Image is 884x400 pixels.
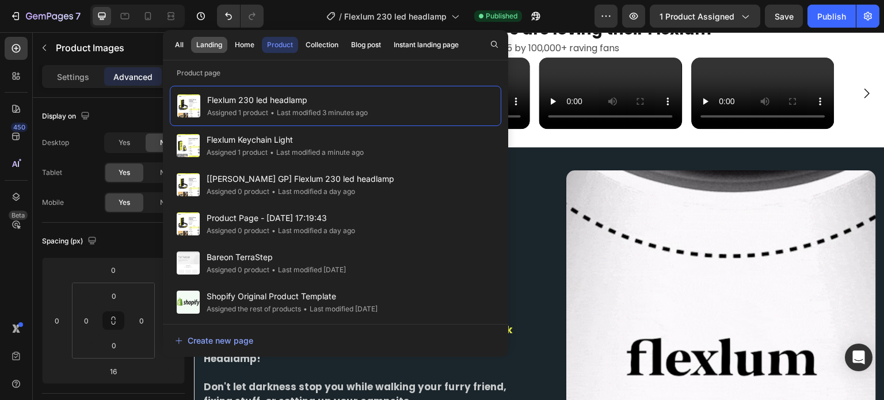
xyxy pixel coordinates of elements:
strong: Headlamp! [10,319,67,333]
span: • [272,187,276,196]
button: Instant landing page [388,37,464,53]
div: Blog post [351,40,381,50]
span: Flexlum 230 led headlamp [207,93,368,107]
p: 7 [75,9,81,23]
div: Desktop [42,138,69,148]
div: Assigned the rest of products [207,303,301,315]
div: Last modified a day ago [269,225,355,237]
button: Landing [191,37,227,53]
span: • [303,304,307,313]
span: No [160,167,169,178]
div: Last modified a day ago [269,186,355,197]
span: Flexlum Keychain Light [207,133,364,147]
div: Publish [817,10,846,22]
button: Product [262,37,298,53]
button: Collection [300,37,344,53]
span: 1 product assigned [660,10,734,22]
div: Create new page [175,334,253,346]
button: Blog post [346,37,386,53]
div: Last modified [DATE] [301,303,378,315]
span: NOW YOU CAN SEE [10,219,195,247]
p: Product Images [56,41,154,55]
div: Mobile [42,197,64,208]
p: Settings [57,71,89,83]
div: Collection [306,40,338,50]
span: Yes [119,197,130,208]
button: Save [765,5,803,28]
span: Product Page - [DATE] 17:19:43 [207,211,355,225]
div: Last modified a minute ago [268,147,364,158]
button: All [170,37,189,53]
div: Product [267,40,293,50]
strong: Are you tired of navigating in the dark? [10,291,211,304]
p: Product page [163,67,508,79]
div: Assigned 1 product [207,147,268,158]
div: Undo/Redo [217,5,264,28]
div: Open Intercom Messenger [845,344,872,371]
strong: with the Flexlum 230° LED [121,305,250,319]
div: Assigned 0 product [207,186,269,197]
span: [[PERSON_NAME] GP] Flexlum 230 led headlamp [207,172,394,186]
p: Advanced [113,71,153,83]
span: Published [486,11,517,21]
input: 0 [102,261,125,279]
span: No [160,197,169,208]
span: Shopify Original Product Template [207,289,378,303]
span: • [270,148,274,157]
span: • [272,226,276,235]
div: Last modified 3 minutes ago [268,107,368,119]
button: Carousel Next Arrow [657,45,689,77]
span: EVERYTHING [10,247,131,275]
span: No [160,138,169,148]
span: Yes [119,167,130,178]
span: • [272,265,276,274]
strong: Say goodbye to dark corners and shadows [10,291,318,319]
input: 0 [48,312,66,329]
div: Last modified [DATE] [269,264,346,276]
button: Create new page [174,329,497,352]
div: Landing [196,40,222,50]
div: Beta [9,211,28,220]
div: Tablet [42,167,62,178]
input: 0px [78,312,95,329]
div: 450 [11,123,28,132]
div: Spacing (px) [42,234,99,249]
input: 0px [133,312,150,329]
button: 1 product assigned [650,5,760,28]
button: Publish [807,5,856,28]
span: / [339,10,342,22]
strong: Don't let darkness stop you while walking your furry friend, fixing stuff, or setting up your cam... [10,348,313,376]
div: Instant landing page [394,40,459,50]
div: Home [235,40,254,50]
input: l [102,363,125,380]
button: Home [230,37,260,53]
span: • [270,108,275,117]
span: Yes [119,138,130,148]
div: Assigned 0 product [207,225,269,237]
div: All [175,40,184,50]
iframe: Design area [194,32,884,400]
input: 0px [102,287,125,304]
span: Flexlum 230 led headlamp [344,10,447,22]
div: Assigned 1 product [207,107,268,119]
input: 0px [102,337,125,354]
div: Assigned 0 product [207,264,269,276]
span: Bareon TerraStep [207,250,346,264]
input: 0 [161,312,178,329]
div: Display on [42,109,92,124]
button: 7 [5,5,86,28]
span: Save [775,12,794,21]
